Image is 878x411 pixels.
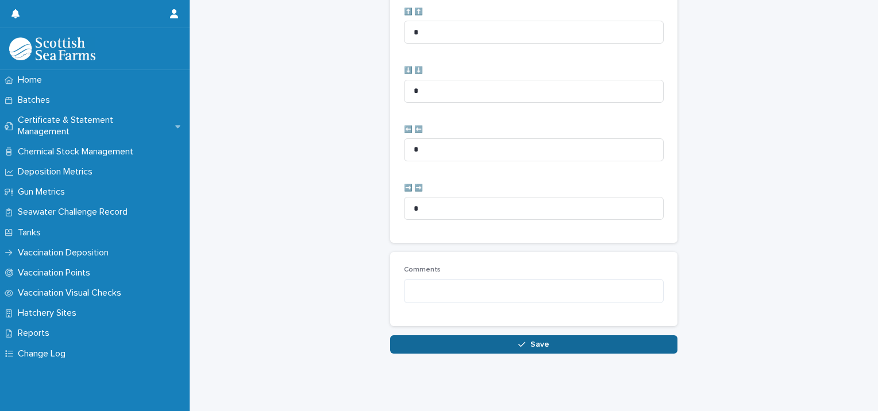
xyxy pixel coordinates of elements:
[13,308,86,319] p: Hatchery Sites
[13,288,130,298] p: Vaccination Visual Checks
[13,227,50,238] p: Tanks
[13,166,102,177] p: Deposition Metrics
[404,266,441,273] span: Comments
[404,67,423,74] span: ⬇️ ⬇️
[13,267,99,278] p: Vaccination Points
[13,75,51,86] p: Home
[390,335,677,354] button: Save
[13,187,74,197] p: Gun Metrics
[404,185,423,192] span: ➡️ ➡️
[13,115,175,137] p: Certificate & Statement Management
[530,340,549,348] span: Save
[404,126,423,133] span: ⬅️ ⬅️
[13,328,59,339] p: Reports
[9,37,95,60] img: uOABhIYSsOPhGJQdTwEw
[13,348,75,359] p: Change Log
[13,146,143,157] p: Chemical Stock Management
[404,9,423,15] span: ⬆️ ⬆️
[13,247,118,258] p: Vaccination Deposition
[13,95,59,106] p: Batches
[13,207,137,218] p: Seawater Challenge Record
